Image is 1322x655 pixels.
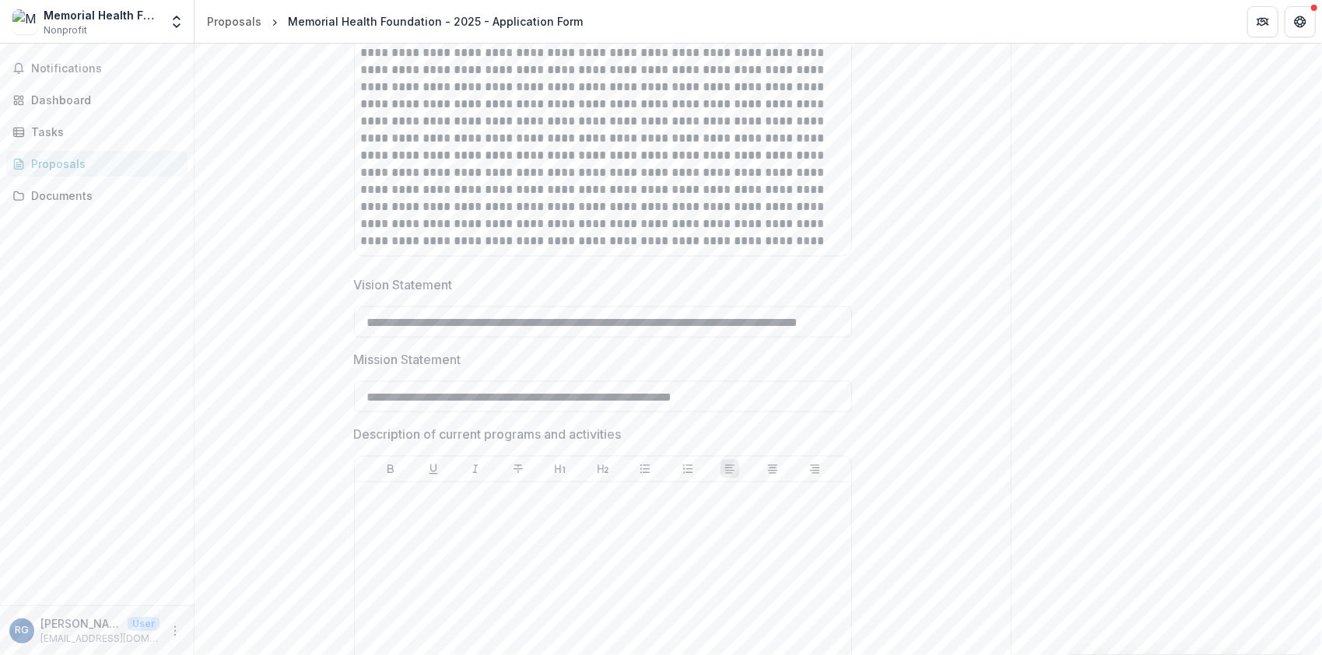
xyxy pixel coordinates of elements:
[1285,6,1316,37] button: Get Help
[721,460,739,478] button: Align Left
[6,87,188,113] a: Dashboard
[509,460,528,478] button: Strike
[763,460,782,478] button: Align Center
[354,350,461,369] p: Mission Statement
[166,622,184,640] button: More
[381,460,400,478] button: Bold
[15,625,29,636] div: Richard Giroux
[636,460,654,478] button: Bullet List
[31,62,181,75] span: Notifications
[354,425,622,443] p: Description of current programs and activities
[805,460,824,478] button: Align Right
[31,156,175,172] div: Proposals
[551,460,570,478] button: Heading 1
[6,56,188,81] button: Notifications
[201,10,589,33] nav: breadcrumb
[6,119,188,145] a: Tasks
[466,460,485,478] button: Italicize
[6,183,188,208] a: Documents
[354,275,453,294] p: Vision Statement
[31,187,175,204] div: Documents
[128,617,160,631] p: User
[166,6,188,37] button: Open entity switcher
[31,124,175,140] div: Tasks
[594,460,612,478] button: Heading 2
[201,10,268,33] a: Proposals
[679,460,697,478] button: Ordered List
[12,9,37,34] img: Memorial Health Foundation
[288,13,583,30] div: Memorial Health Foundation - 2025 - Application Form
[1247,6,1278,37] button: Partners
[40,632,160,646] p: [EMAIL_ADDRESS][DOMAIN_NAME]
[207,13,261,30] div: Proposals
[31,92,175,108] div: Dashboard
[6,151,188,177] a: Proposals
[44,7,160,23] div: Memorial Health Foundation
[44,23,87,37] span: Nonprofit
[424,460,443,478] button: Underline
[40,615,121,632] p: [PERSON_NAME]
